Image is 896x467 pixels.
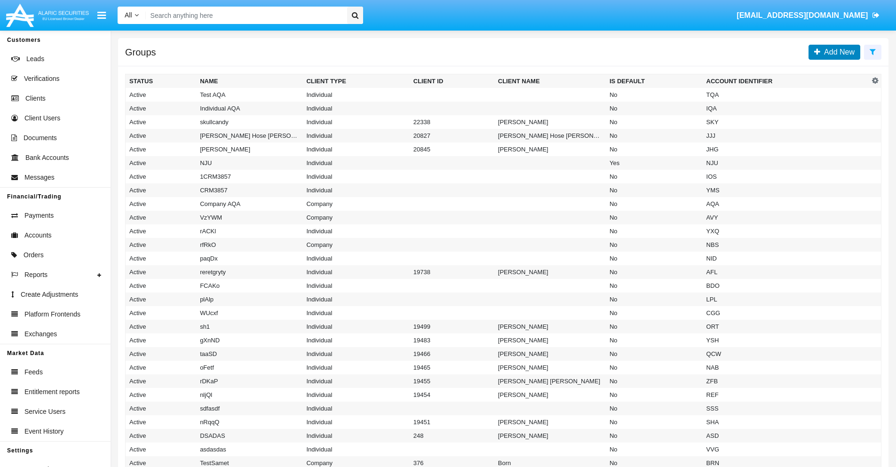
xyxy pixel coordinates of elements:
td: skullcandy [196,115,302,129]
td: Company [302,211,409,224]
td: plAlp [196,293,302,306]
td: AVY [703,211,870,224]
td: Active [126,129,197,142]
td: paqDx [196,252,302,265]
td: Individual [302,374,409,388]
span: All [125,11,132,19]
td: 20845 [410,142,494,156]
th: Name [196,74,302,88]
span: Exchanges [24,329,57,339]
td: Active [126,197,197,211]
span: [EMAIL_ADDRESS][DOMAIN_NAME] [737,11,868,19]
td: [PERSON_NAME] [494,347,606,361]
th: Status [126,74,197,88]
span: Messages [24,173,55,182]
td: 19451 [410,415,494,429]
th: Client ID [410,74,494,88]
td: [PERSON_NAME] [PERSON_NAME] [494,374,606,388]
td: 22338 [410,115,494,129]
td: 19499 [410,320,494,333]
td: Active [126,320,197,333]
td: [PERSON_NAME] Hose [PERSON_NAME] [494,129,606,142]
td: rACKl [196,224,302,238]
td: ORT [703,320,870,333]
td: DSADAS [196,429,302,443]
td: [PERSON_NAME] [494,333,606,347]
td: Active [126,415,197,429]
span: Entitlement reports [24,387,80,397]
td: BDO [703,279,870,293]
td: WUcxf [196,306,302,320]
td: AFL [703,265,870,279]
td: No [606,388,703,402]
td: Individual [302,88,409,102]
a: Add New [809,45,860,60]
span: Documents [24,133,57,143]
td: Individual [302,183,409,197]
td: Active [126,156,197,170]
a: All [118,10,146,20]
td: No [606,170,703,183]
td: No [606,211,703,224]
td: Individual [302,333,409,347]
td: Individual [302,102,409,115]
span: Bank Accounts [25,153,69,163]
td: No [606,88,703,102]
td: SSS [703,402,870,415]
td: Individual [302,415,409,429]
td: No [606,238,703,252]
td: Active [126,224,197,238]
td: Active [126,102,197,115]
td: 1CRM3857 [196,170,302,183]
span: Clients [25,94,46,103]
td: Active [126,265,197,279]
td: Yes [606,156,703,170]
td: Active [126,142,197,156]
td: Individual AQA [196,102,302,115]
td: No [606,197,703,211]
td: Individual [302,388,409,402]
td: Individual [302,293,409,306]
td: nljQl [196,388,302,402]
td: SKY [703,115,870,129]
td: 19455 [410,374,494,388]
td: Individual [302,402,409,415]
td: asdasdas [196,443,302,456]
td: Company [302,197,409,211]
td: Active [126,252,197,265]
td: Individual [302,142,409,156]
td: YMS [703,183,870,197]
td: ZFB [703,374,870,388]
span: Verifications [24,74,59,84]
td: [PERSON_NAME] [196,142,302,156]
h5: Groups [125,48,156,56]
td: [PERSON_NAME] [494,142,606,156]
td: Active [126,211,197,224]
td: [PERSON_NAME] [494,115,606,129]
td: [PERSON_NAME] [494,361,606,374]
td: NJU [196,156,302,170]
th: Is Default [606,74,703,88]
span: Leads [26,54,44,64]
td: reretgryty [196,265,302,279]
td: IQA [703,102,870,115]
td: No [606,265,703,279]
td: No [606,333,703,347]
td: Individual [302,252,409,265]
td: CRM3857 [196,183,302,197]
td: Active [126,361,197,374]
td: No [606,129,703,142]
th: Client Type [302,74,409,88]
td: Active [126,388,197,402]
span: Accounts [24,230,52,240]
td: 19483 [410,333,494,347]
td: No [606,142,703,156]
td: VVG [703,443,870,456]
td: Active [126,293,197,306]
span: Orders [24,250,44,260]
td: LPL [703,293,870,306]
td: Active [126,443,197,456]
input: Search [146,7,344,24]
td: JHG [703,142,870,156]
span: Client Users [24,113,60,123]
